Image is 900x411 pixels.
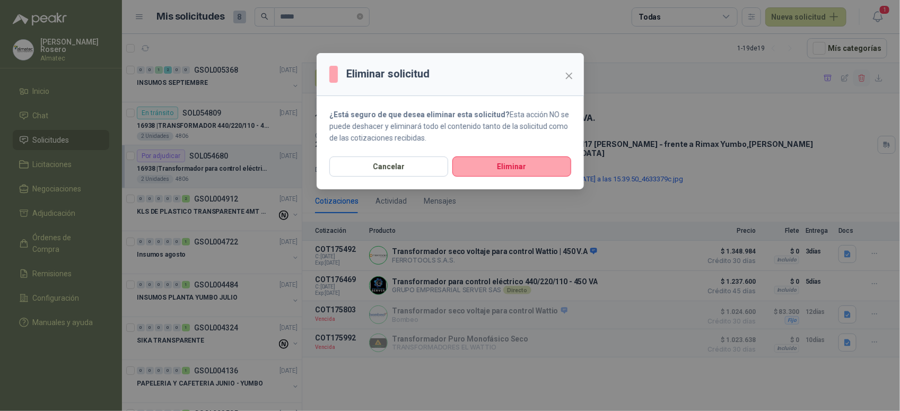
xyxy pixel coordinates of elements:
strong: ¿Está seguro de que desea eliminar esta solicitud? [329,110,510,119]
span: close [565,72,573,80]
button: Close [561,67,578,84]
button: Cancelar [329,156,448,177]
button: Eliminar [452,156,571,177]
h3: Eliminar solicitud [346,66,430,82]
p: Esta acción NO se puede deshacer y eliminará todo el contenido tanto de la solicitud como de las ... [329,109,571,144]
